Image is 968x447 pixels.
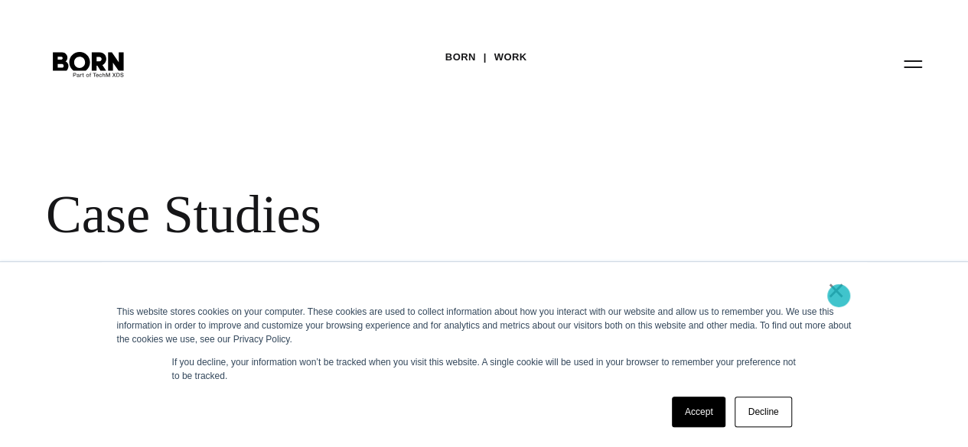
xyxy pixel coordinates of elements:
[445,46,476,69] a: BORN
[735,397,791,427] a: Decline
[494,46,527,69] a: Work
[827,283,846,297] a: ×
[895,47,931,79] button: Open
[117,305,852,346] div: This website stores cookies on your computer. These cookies are used to collect information about...
[46,183,689,246] div: Case Studies
[172,355,797,383] p: If you decline, your information won’t be tracked when you visit this website. A single cookie wi...
[672,397,726,427] a: Accept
